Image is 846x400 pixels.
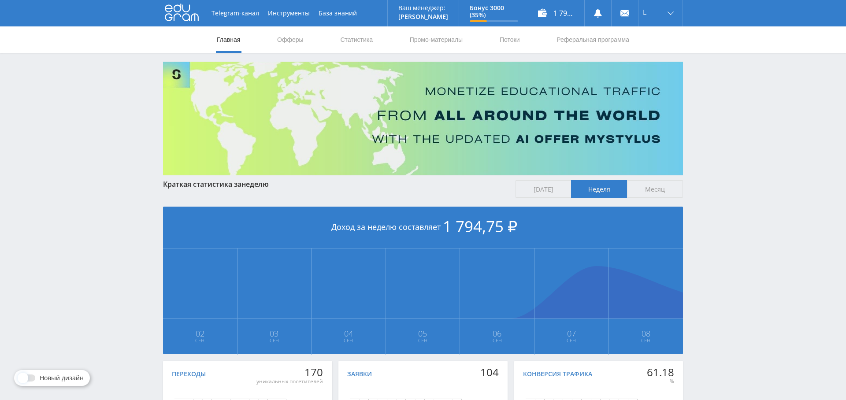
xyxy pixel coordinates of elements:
[409,26,464,53] a: Промо-материалы
[460,337,534,344] span: Сен
[443,216,517,237] span: 1 794,75 ₽
[460,330,534,337] span: 06
[312,330,385,337] span: 04
[276,26,304,53] a: Офферы
[398,4,448,11] p: Ваш менеджер:
[238,337,311,344] span: Сен
[386,330,460,337] span: 05
[386,337,460,344] span: Сен
[627,180,683,198] span: Месяц
[535,330,608,337] span: 07
[480,366,499,378] div: 104
[499,26,521,53] a: Потоки
[643,9,646,16] span: L
[163,337,237,344] span: Сен
[339,26,374,53] a: Статистика
[163,62,683,175] img: Banner
[516,180,571,198] span: [DATE]
[163,180,507,188] div: Краткая статистика за
[571,180,627,198] span: Неделя
[312,337,385,344] span: Сен
[256,366,323,378] div: 170
[172,370,206,378] div: Переходы
[609,337,683,344] span: Сен
[647,378,674,385] div: %
[609,330,683,337] span: 08
[470,4,518,19] p: Бонус 3000 (35%)
[241,179,269,189] span: неделю
[647,366,674,378] div: 61.18
[347,370,372,378] div: Заявки
[163,330,237,337] span: 02
[40,374,84,381] span: Новый дизайн
[523,370,592,378] div: Конверсия трафика
[256,378,323,385] div: уникальных посетителей
[535,337,608,344] span: Сен
[556,26,630,53] a: Реферальная программа
[398,13,448,20] p: [PERSON_NAME]
[216,26,241,53] a: Главная
[163,207,683,248] div: Доход за неделю составляет
[238,330,311,337] span: 03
